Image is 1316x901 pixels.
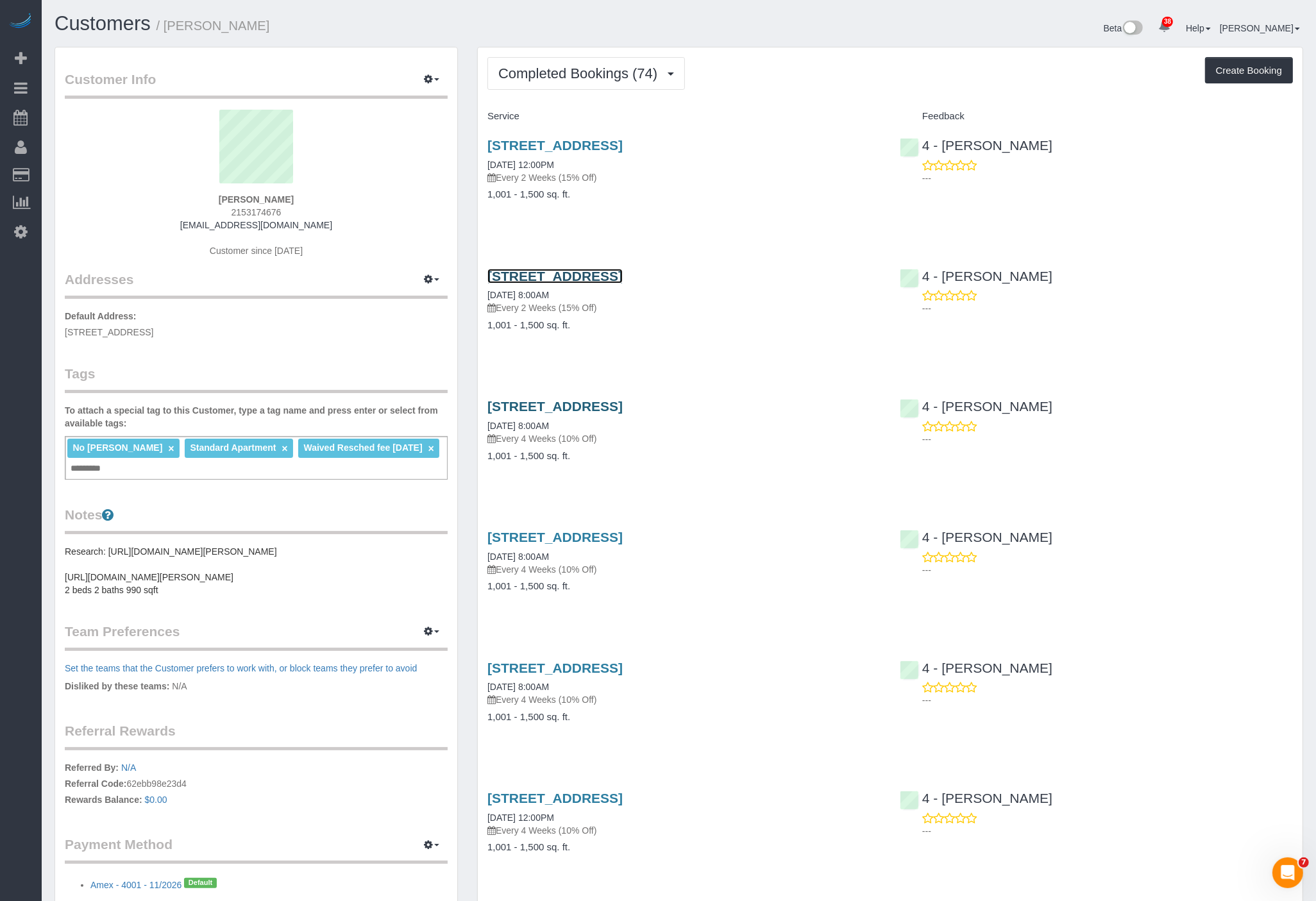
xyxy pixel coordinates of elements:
[487,432,881,445] p: Every 4 Weeks (10% Off)
[65,663,417,673] a: Set the teams that the Customer prefers to work with, or block teams they prefer to avoid
[90,880,181,890] a: Amex - 4001 - 11/2026
[232,207,282,217] span: 2153174676
[65,793,142,806] label: Rewards Balance:
[190,442,276,453] span: Standard Apartment
[282,443,287,454] a: ×
[65,777,126,790] label: Referral Code:
[65,545,448,596] pre: Research: [URL][DOMAIN_NAME][PERSON_NAME] [URL][DOMAIN_NAME][PERSON_NAME] 2 beds 2 baths 990 sqft
[65,364,448,393] legend: Tags
[1104,23,1143,33] a: Beta
[1162,17,1173,27] span: 38
[180,220,332,230] a: [EMAIL_ADDRESS][DOMAIN_NAME]
[487,712,881,723] h4: 1,001 - 1,500 sq. ft.
[487,269,623,283] a: [STREET_ADDRESS]
[900,530,1052,544] a: 4 - [PERSON_NAME]
[922,433,1293,446] p: ---
[900,138,1052,153] a: 4 - [PERSON_NAME]
[1220,23,1300,33] a: [PERSON_NAME]
[487,451,881,462] h4: 1,001 - 1,500 sq. ft.
[1122,21,1143,37] img: New interface
[487,301,881,314] p: Every 2 Weeks (15% Off)
[487,160,554,170] a: [DATE] 12:00PM
[487,57,685,90] button: Completed Bookings (74)
[219,194,294,205] strong: [PERSON_NAME]
[487,824,881,837] p: Every 4 Weeks (10% Off)
[487,813,554,823] a: [DATE] 12:00PM
[65,622,448,651] legend: Team Preferences
[487,138,623,153] a: [STREET_ADDRESS]
[487,563,881,576] p: Every 4 Weeks (10% Off)
[900,399,1052,414] a: 4 - [PERSON_NAME]
[487,290,549,300] a: [DATE] 8:00AM
[55,12,151,35] a: Customers
[65,761,448,809] p: 62ebb98e23d4
[168,443,174,454] a: ×
[121,762,136,773] a: N/A
[487,581,881,592] h4: 1,001 - 1,500 sq. ft.
[65,70,448,99] legend: Customer Info
[65,505,448,534] legend: Notes
[498,65,664,81] span: Completed Bookings (74)
[487,791,623,805] a: [STREET_ADDRESS]
[145,795,167,805] a: $0.00
[65,404,448,430] label: To attach a special tag to this Customer, type a tag name and press enter or select from availabl...
[487,842,881,853] h4: 1,001 - 1,500 sq. ft.
[900,269,1052,283] a: 4 - [PERSON_NAME]
[65,310,137,323] label: Default Address:
[487,693,881,706] p: Every 4 Weeks (10% Off)
[72,442,162,453] span: No [PERSON_NAME]
[487,399,623,414] a: [STREET_ADDRESS]
[156,19,270,33] small: / [PERSON_NAME]
[487,552,549,562] a: [DATE] 8:00AM
[184,878,216,888] span: Default
[900,791,1052,805] a: 4 - [PERSON_NAME]
[487,189,881,200] h4: 1,001 - 1,500 sq. ft.
[922,694,1293,707] p: ---
[922,302,1293,315] p: ---
[1272,857,1303,888] iframe: Intercom live chat
[65,680,169,693] label: Disliked by these teams:
[922,825,1293,838] p: ---
[487,421,549,431] a: [DATE] 8:00AM
[304,442,423,453] span: Waived Resched fee [DATE]
[487,682,549,692] a: [DATE] 8:00AM
[65,721,448,750] legend: Referral Rewards
[428,443,434,454] a: ×
[1152,13,1177,41] a: 38
[922,172,1293,185] p: ---
[65,761,119,774] label: Referred By:
[1186,23,1211,33] a: Help
[922,564,1293,577] p: ---
[487,661,623,675] a: [STREET_ADDRESS]
[210,246,303,256] span: Customer since [DATE]
[487,111,881,122] h4: Service
[487,320,881,331] h4: 1,001 - 1,500 sq. ft.
[900,661,1052,675] a: 4 - [PERSON_NAME]
[65,327,153,337] span: [STREET_ADDRESS]
[65,835,448,864] legend: Payment Method
[1205,57,1293,84] button: Create Booking
[1299,857,1309,868] span: 7
[487,171,881,184] p: Every 2 Weeks (15% Off)
[900,111,1293,122] h4: Feedback
[487,530,623,544] a: [STREET_ADDRESS]
[8,13,33,31] img: Automaid Logo
[172,681,187,691] span: N/A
